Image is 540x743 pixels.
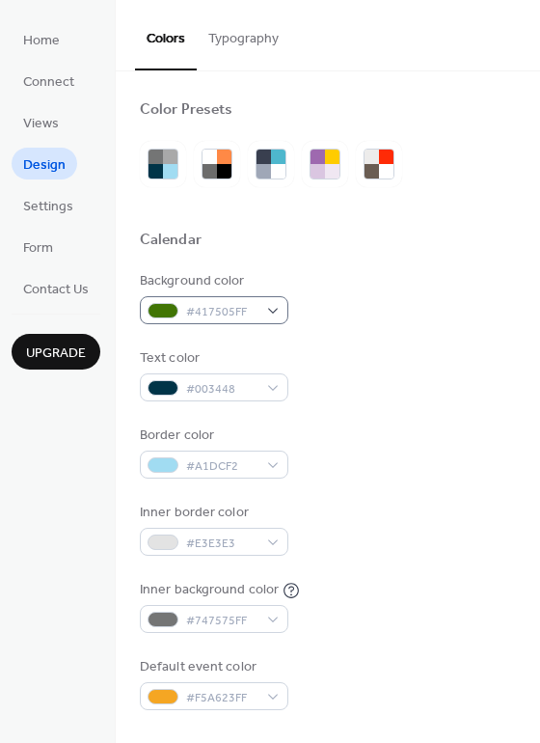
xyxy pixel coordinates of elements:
span: Views [23,114,59,134]
div: Color Presets [140,100,232,121]
span: Design [23,155,66,176]
span: Home [23,31,60,51]
div: Calendar [140,231,202,251]
button: Upgrade [12,334,100,370]
span: #F5A623FF [186,688,257,708]
a: Contact Us [12,272,100,304]
span: #A1DCF2 [186,456,257,477]
div: Default event color [140,657,284,677]
span: #747575FF [186,611,257,631]
div: Border color [140,426,284,446]
span: Contact Us [23,280,89,300]
span: Upgrade [26,344,86,364]
div: Inner border color [140,503,284,523]
span: Connect [23,72,74,93]
span: #417505FF [186,302,257,322]
div: Text color [140,348,284,369]
span: Form [23,238,53,259]
div: Inner background color [140,580,279,600]
a: Connect [12,65,86,96]
span: #E3E3E3 [186,534,257,554]
a: Settings [12,189,85,221]
span: Settings [23,197,73,217]
span: #003448 [186,379,257,399]
a: Views [12,106,70,138]
div: Background color [140,271,284,291]
a: Home [12,23,71,55]
a: Design [12,148,77,179]
a: Form [12,231,65,262]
